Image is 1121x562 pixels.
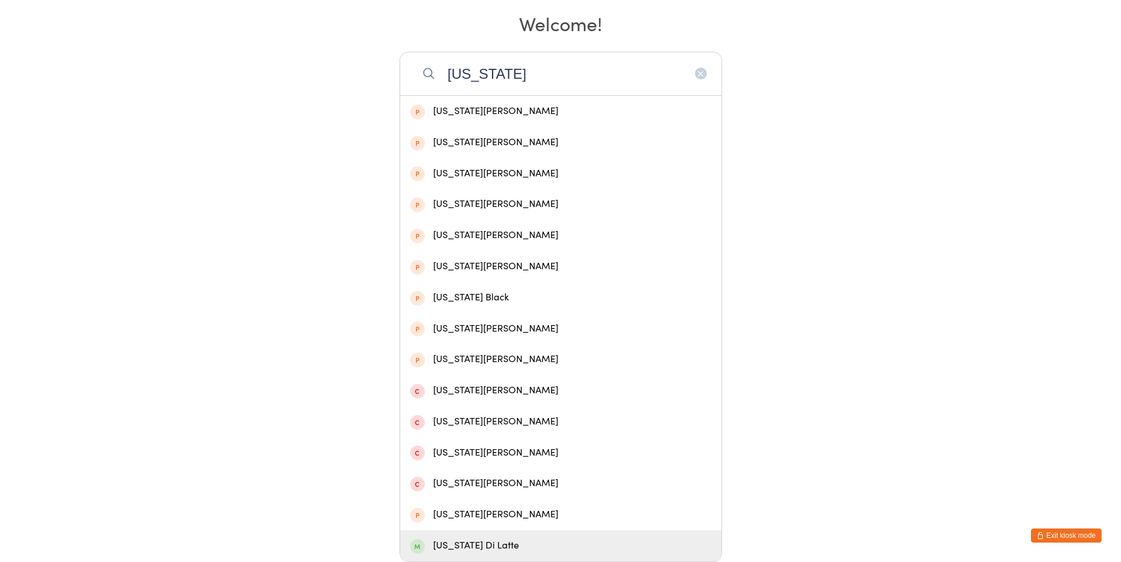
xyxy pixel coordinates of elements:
[410,290,711,306] div: [US_STATE] Black
[410,414,711,430] div: [US_STATE][PERSON_NAME]
[410,166,711,182] div: [US_STATE][PERSON_NAME]
[400,52,722,95] input: Search
[410,445,711,461] div: [US_STATE][PERSON_NAME]
[410,383,711,399] div: [US_STATE][PERSON_NAME]
[410,352,711,367] div: [US_STATE][PERSON_NAME]
[410,538,711,554] div: [US_STATE] Di Latte
[410,507,711,523] div: [US_STATE][PERSON_NAME]
[410,476,711,491] div: [US_STATE][PERSON_NAME]
[410,196,711,212] div: [US_STATE][PERSON_NAME]
[12,10,1109,36] h2: Welcome!
[410,321,711,337] div: [US_STATE][PERSON_NAME]
[410,259,711,275] div: [US_STATE][PERSON_NAME]
[1031,528,1102,543] button: Exit kiosk mode
[410,135,711,150] div: [US_STATE][PERSON_NAME]
[410,228,711,243] div: [US_STATE][PERSON_NAME]
[410,103,711,119] div: [US_STATE][PERSON_NAME]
